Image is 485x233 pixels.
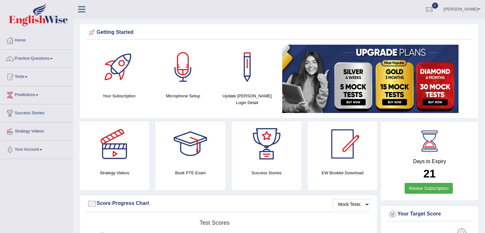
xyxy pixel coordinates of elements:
b: 21 [423,167,436,180]
a: Renew Subscription [405,183,453,194]
div: Your Target Score [388,209,471,219]
a: Tests [0,68,73,84]
h4: Microphone Setup [154,93,212,99]
a: Strategy Videos [0,123,73,139]
h4: Success Stories [232,169,301,176]
div: Score Progress Chart [87,199,370,208]
a: Predictions [0,86,73,102]
a: Success Stories [0,104,73,120]
h4: Days to Expiry [388,159,471,164]
div: Getting Started [87,28,471,37]
a: Practice Questions [0,50,73,66]
tspan: Test scores [200,220,230,226]
h4: Strategy Videos [80,169,149,176]
h4: Update [PERSON_NAME] Login Detail [218,93,276,106]
h4: EW Booklet Download [308,169,377,176]
h4: Your Subscription [90,93,148,99]
h4: Book PTE Exam [156,169,225,176]
span: 0 [432,3,438,9]
img: small5.jpg [282,45,459,113]
a: Your Account [0,141,73,157]
a: Home [0,32,73,48]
